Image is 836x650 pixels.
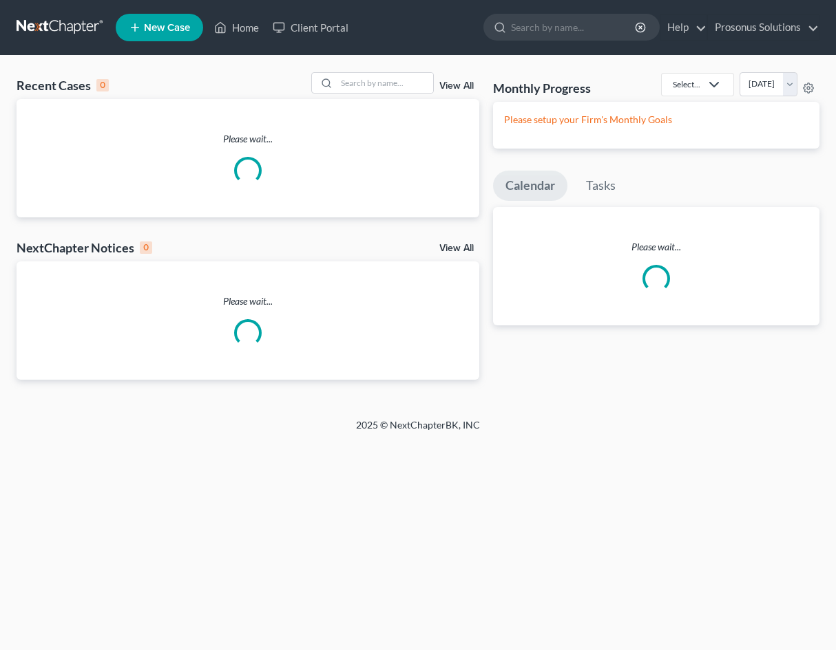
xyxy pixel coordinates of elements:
div: Recent Cases [17,77,109,94]
div: 0 [140,241,152,254]
div: Select... [673,78,700,90]
p: Please wait... [17,132,479,146]
a: View All [439,81,474,91]
input: Search by name... [337,73,433,93]
p: Please setup your Firm's Monthly Goals [504,113,808,127]
p: Please wait... [493,240,819,254]
a: Tasks [574,171,628,201]
a: Home [207,15,266,40]
a: View All [439,243,474,253]
div: 2025 © NextChapterBK, INC [25,418,811,443]
a: Help [660,15,707,40]
h3: Monthly Progress [493,80,591,96]
p: Please wait... [17,294,479,308]
a: Client Portal [266,15,355,40]
a: Prosonus Solutions [708,15,819,40]
a: Calendar [493,171,567,201]
input: Search by name... [511,14,637,40]
div: 0 [96,79,109,91]
div: NextChapter Notices [17,239,152,256]
span: New Case [144,23,190,33]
